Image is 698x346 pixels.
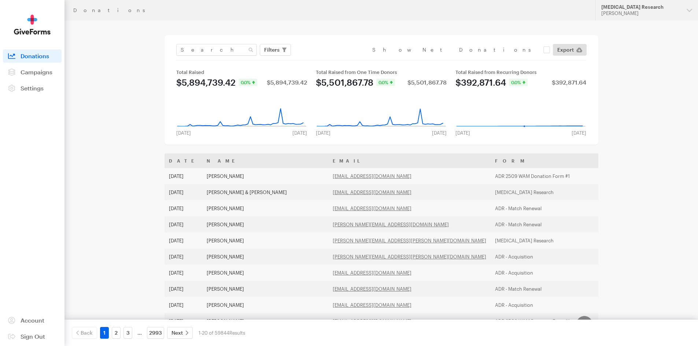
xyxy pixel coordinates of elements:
[165,168,202,184] td: [DATE]
[21,85,44,92] span: Settings
[333,286,411,292] a: [EMAIL_ADDRESS][DOMAIN_NAME]
[288,130,311,136] div: [DATE]
[202,216,328,232] td: [PERSON_NAME]
[165,297,202,313] td: [DATE]
[407,79,447,85] div: $5,501,867.78
[491,216,619,232] td: ADR - Match Renewal
[176,69,307,75] div: Total Raised
[21,68,52,75] span: Campaigns
[491,200,619,216] td: ADR - Match Renewal
[165,153,202,168] th: Date
[3,314,62,327] a: Account
[165,265,202,281] td: [DATE]
[491,153,619,168] th: Form
[491,313,619,329] td: ADR 2509 WAM Donation Form #1
[376,79,395,86] div: 0.0%
[202,200,328,216] td: [PERSON_NAME]
[202,232,328,249] td: [PERSON_NAME]
[428,130,451,136] div: [DATE]
[21,52,49,59] span: Donations
[239,79,257,86] div: 0.0%
[260,44,291,56] button: Filters
[491,297,619,313] td: ADR - Acquisition
[202,313,328,329] td: [PERSON_NAME]
[202,184,328,200] td: [PERSON_NAME] & [PERSON_NAME]
[333,254,486,260] a: [PERSON_NAME][EMAIL_ADDRESS][PERSON_NAME][DOMAIN_NAME]
[172,130,195,136] div: [DATE]
[333,205,411,211] a: [EMAIL_ADDRESS][DOMAIN_NAME]
[202,168,328,184] td: [PERSON_NAME]
[491,168,619,184] td: ADR 2509 WAM Donation Form #1
[333,302,411,308] a: [EMAIL_ADDRESS][DOMAIN_NAME]
[311,130,335,136] div: [DATE]
[567,130,591,136] div: [DATE]
[557,45,574,54] span: Export
[491,249,619,265] td: ADR - Acquisition
[3,49,62,63] a: Donations
[202,249,328,265] td: [PERSON_NAME]
[491,281,619,297] td: ADR - Match Renewal
[316,69,447,75] div: Total Raised from One Time Donors
[455,78,506,87] div: $392,871.64
[165,313,202,329] td: [DATE]
[202,281,328,297] td: [PERSON_NAME]
[165,200,202,216] td: [DATE]
[601,4,681,10] div: [MEDICAL_DATA] Research
[316,78,373,87] div: $5,501,867.78
[491,232,619,249] td: [MEDICAL_DATA] Research
[199,327,245,339] div: 1-20 of 59844
[328,153,491,168] th: Email
[202,153,328,168] th: Name
[333,270,411,276] a: [EMAIL_ADDRESS][DOMAIN_NAME]
[176,44,257,56] input: Search Name & Email
[165,281,202,297] td: [DATE]
[165,249,202,265] td: [DATE]
[165,184,202,200] td: [DATE]
[333,222,449,227] a: [PERSON_NAME][EMAIL_ADDRESS][DOMAIN_NAME]
[165,216,202,232] td: [DATE]
[455,69,586,75] div: Total Raised from Recurring Donors
[176,78,236,87] div: $5,894,739.42
[167,327,193,339] a: Next
[333,318,411,324] a: [EMAIL_ADDRESS][DOMAIN_NAME]
[333,189,411,195] a: [EMAIL_ADDRESS][DOMAIN_NAME]
[552,79,586,85] div: $392,871.64
[509,79,528,86] div: 0.0%
[491,265,619,281] td: ADR - Acquisition
[14,15,51,35] img: GiveForms
[147,327,164,339] a: 2993
[165,232,202,249] td: [DATE]
[3,330,62,343] a: Sign Out
[171,328,183,337] span: Next
[112,327,121,339] a: 2
[202,297,328,313] td: [PERSON_NAME]
[553,44,587,56] a: Export
[3,66,62,79] a: Campaigns
[491,184,619,200] td: [MEDICAL_DATA] Research
[202,265,328,281] td: [PERSON_NAME]
[333,173,411,179] a: [EMAIL_ADDRESS][DOMAIN_NAME]
[333,238,486,243] a: [PERSON_NAME][EMAIL_ADDRESS][PERSON_NAME][DOMAIN_NAME]
[21,333,45,340] span: Sign Out
[451,130,474,136] div: [DATE]
[264,45,280,54] span: Filters
[123,327,132,339] a: 3
[3,82,62,95] a: Settings
[229,330,245,336] span: Results
[267,79,307,85] div: $5,894,739.42
[21,317,44,324] span: Account
[601,10,681,16] div: [PERSON_NAME]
